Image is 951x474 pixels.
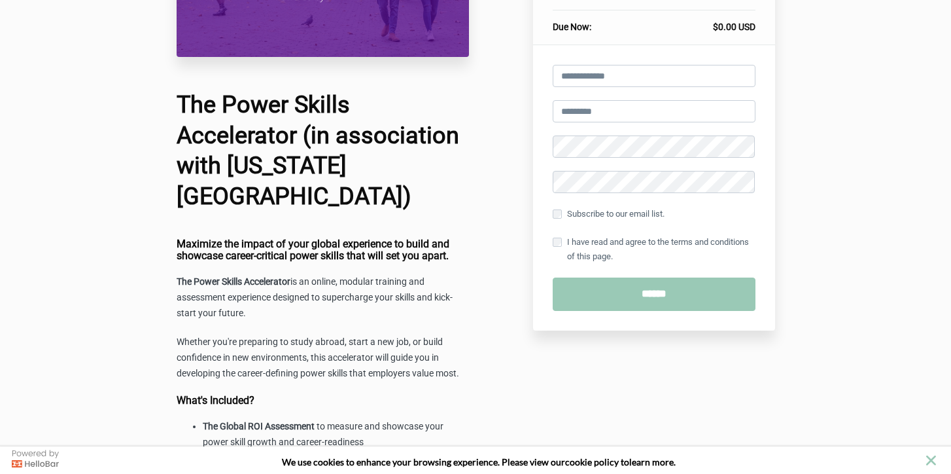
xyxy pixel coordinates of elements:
p: Whether you're preparing to study abroad, start a new job, or build confidence in new environment... [177,335,470,382]
input: Subscribe to our email list. [553,210,562,219]
span: learn more. [629,456,676,467]
li: to measure and showcase your power skill growth and career-readiness [203,419,470,450]
h1: The Power Skills Accelerator (in association with [US_STATE][GEOGRAPHIC_DATA]) [177,90,470,212]
a: cookie policy [565,456,619,467]
strong: The Global ROI Assessment [203,421,315,431]
span: $0.00 USD [713,22,755,32]
label: I have read and agree to the terms and conditions of this page. [553,235,755,264]
h4: What's Included? [177,395,470,407]
h4: Maximize the impact of your global experience to build and showcase career-critical power skills ... [177,238,470,261]
button: close [923,452,939,469]
strong: The Power Skills Accelerator [177,276,290,287]
strong: to [621,456,629,467]
input: I have read and agree to the terms and conditions of this page. [553,238,562,247]
th: Due Now: [553,10,638,34]
span: We use cookies to enhance your browsing experience. Please view our [282,456,565,467]
label: Subscribe to our email list. [553,207,665,221]
p: is an online, modular training and assessment experience designed to supercharge your skills and ... [177,274,470,321]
